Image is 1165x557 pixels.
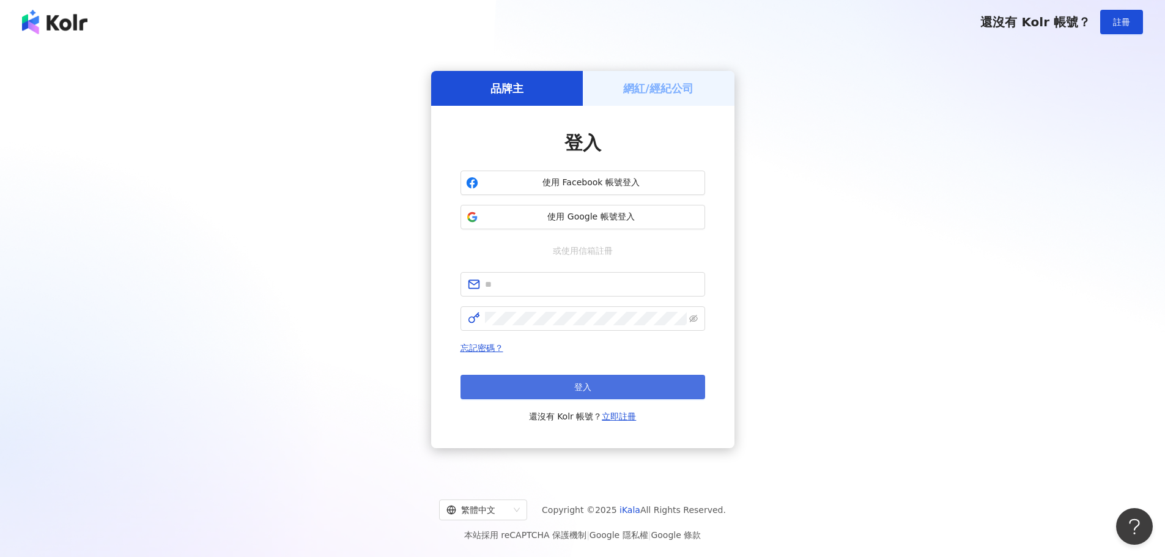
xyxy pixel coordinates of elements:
button: 使用 Facebook 帳號登入 [460,171,705,195]
img: logo [22,10,87,34]
span: 還沒有 Kolr 帳號？ [980,15,1090,29]
a: 立即註冊 [602,411,636,421]
span: 使用 Facebook 帳號登入 [483,177,700,189]
a: 忘記密碼？ [460,343,503,353]
button: 使用 Google 帳號登入 [460,205,705,229]
span: Copyright © 2025 All Rights Reserved. [542,503,726,517]
span: 本站採用 reCAPTCHA 保護機制 [464,528,701,542]
span: 登入 [574,382,591,392]
span: 或使用信箱註冊 [544,244,621,257]
button: 註冊 [1100,10,1143,34]
span: | [648,530,651,540]
h5: 品牌主 [490,81,523,96]
span: | [586,530,590,540]
a: Google 條款 [651,530,701,540]
span: 登入 [564,132,601,153]
span: 使用 Google 帳號登入 [483,211,700,223]
span: eye-invisible [689,314,698,323]
span: 還沒有 Kolr 帳號？ [529,409,637,424]
button: 登入 [460,375,705,399]
iframe: Help Scout Beacon - Open [1116,508,1153,545]
div: 繁體中文 [446,500,509,520]
span: 註冊 [1113,17,1130,27]
a: iKala [619,505,640,515]
a: Google 隱私權 [590,530,648,540]
h5: 網紅/經紀公司 [623,81,693,96]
